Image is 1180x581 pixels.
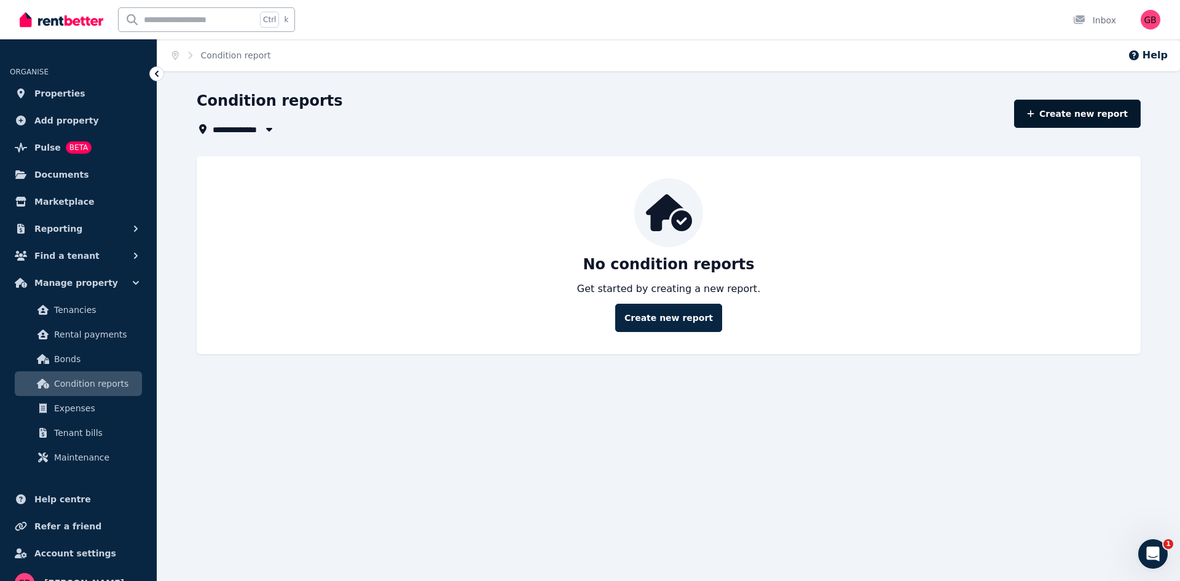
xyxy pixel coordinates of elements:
span: Expenses [54,401,137,416]
span: Add property [34,113,99,128]
span: Condition reports [54,376,137,391]
a: Account settings [10,541,147,566]
p: Get started by creating a new report. [577,282,760,296]
a: Add property [10,108,147,133]
span: Tenant bills [54,425,137,440]
a: Marketplace [10,189,147,214]
span: Reporting [34,221,82,236]
span: Tenancies [54,302,137,317]
span: Ctrl [260,12,279,28]
span: Properties [34,86,85,101]
span: 1 [1163,539,1173,549]
a: Create new report [615,304,722,332]
a: Refer a friend [10,514,147,539]
h1: Condition reports [197,91,343,111]
span: Help centre [34,492,91,507]
a: Help centre [10,487,147,512]
a: Condition reports [15,371,142,396]
span: Find a tenant [34,248,100,263]
button: Help [1128,48,1168,63]
a: Properties [10,81,147,106]
span: Account settings [34,546,116,561]
button: Manage property [10,271,147,295]
button: Reporting [10,216,147,241]
iframe: Intercom live chat [1138,539,1168,569]
a: Documents [10,162,147,187]
span: ORGANISE [10,68,49,76]
a: Maintenance [15,445,142,470]
div: Inbox [1073,14,1116,26]
span: Condition report [201,49,271,61]
span: Rental payments [54,327,137,342]
nav: Breadcrumb [157,39,286,71]
a: Expenses [15,396,142,421]
a: Create new report [1014,100,1141,128]
span: Bonds [54,352,137,366]
a: PulseBETA [10,135,147,160]
a: Tenant bills [15,421,142,445]
img: Georga Brown [1141,10,1160,30]
button: Find a tenant [10,243,147,268]
span: Documents [34,167,89,182]
span: Refer a friend [34,519,101,534]
span: Manage property [34,275,118,290]
a: Tenancies [15,298,142,322]
a: Bonds [15,347,142,371]
span: Pulse [34,140,61,155]
span: BETA [66,141,92,154]
p: No condition reports [583,255,754,274]
span: Maintenance [54,450,137,465]
img: RentBetter [20,10,103,29]
span: k [284,15,288,25]
span: Marketplace [34,194,94,209]
a: Rental payments [15,322,142,347]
